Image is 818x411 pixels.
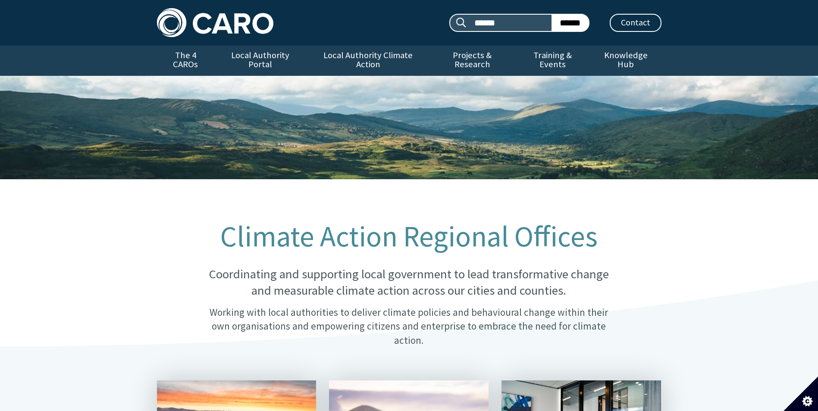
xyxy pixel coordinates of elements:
p: Coordinating and supporting local government to lead transformative change and measurable climate... [200,266,618,299]
a: Projects & Research [429,46,515,76]
button: Set cookie preferences [784,377,818,411]
a: Local Authority Portal [214,46,307,76]
a: Training & Events [515,46,590,76]
img: Caro logo [157,8,273,37]
a: Contact [610,14,661,32]
p: Working with local authorities to deliver climate policies and behavioural change within their ow... [200,305,618,347]
a: Knowledge Hub [590,46,661,76]
a: The 4 CAROs [157,46,214,76]
a: Local Authority Climate Action [307,46,429,76]
h1: Climate Action Regional Offices [200,221,618,252]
